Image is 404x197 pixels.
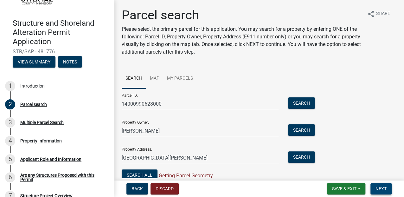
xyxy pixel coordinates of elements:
[163,69,197,89] a: My Parcels
[122,169,157,181] button: Search All
[5,81,15,91] div: 1
[13,19,109,46] h4: Structure and Shoreland Alteration Permit Application
[122,8,362,23] h1: Parcel search
[332,186,356,191] span: Save & Exit
[327,183,365,194] button: Save & Exit
[58,56,82,68] button: Notes
[13,60,55,65] wm-modal-confirm: Summary
[58,60,82,65] wm-modal-confirm: Notes
[122,69,146,89] a: Search
[20,139,62,143] div: Property Information
[5,117,15,128] div: 3
[146,69,163,89] a: Map
[126,183,148,194] button: Back
[157,173,213,179] span: Getting Parcel Geometry
[13,49,101,55] span: STR/SAP - 481776
[20,173,104,182] div: Are any Structures Proposed with this Permit
[5,136,15,146] div: 4
[370,183,392,194] button: Next
[20,120,64,125] div: Multiple Parcel Search
[20,157,81,161] div: Applicant Role and Information
[122,25,362,56] p: Please select the primary parcel for this application. You may search for a property by entering ...
[376,10,390,18] span: Share
[5,172,15,182] div: 6
[367,10,375,18] i: share
[5,154,15,164] div: 5
[288,124,315,136] button: Search
[375,186,387,191] span: Next
[131,186,143,191] span: Back
[13,56,55,68] button: View Summary
[288,97,315,109] button: Search
[20,102,47,107] div: Parcel search
[20,84,45,88] div: Introduction
[151,183,179,194] button: Discard
[5,99,15,109] div: 2
[362,8,395,20] button: shareShare
[288,151,315,163] button: Search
